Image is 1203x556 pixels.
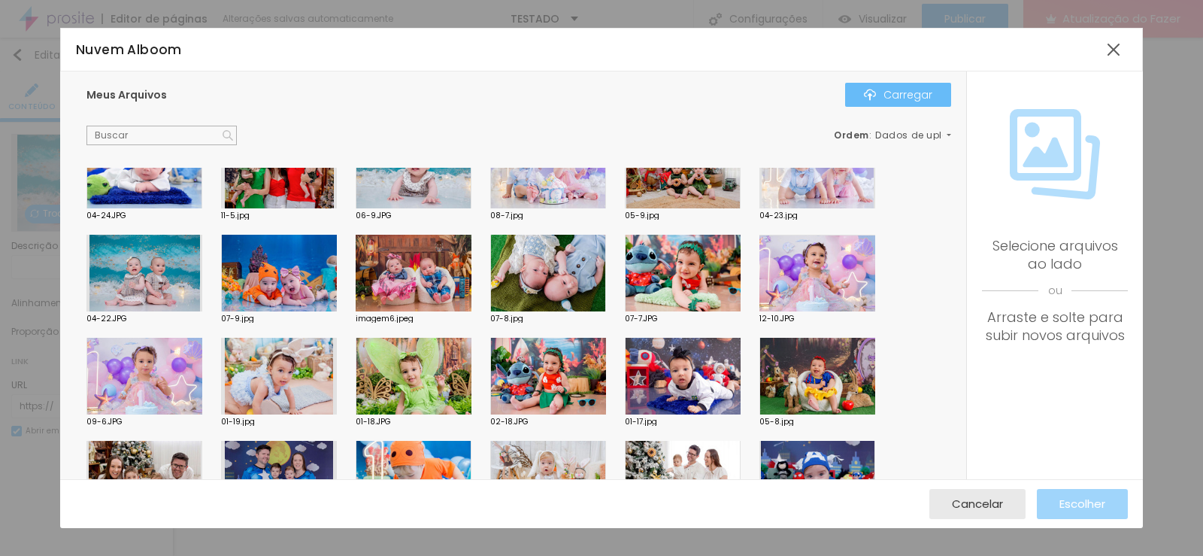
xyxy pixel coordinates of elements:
img: Ícone [864,89,876,101]
button: Cancelar [929,489,1026,519]
font: Dados de upload [875,129,962,141]
font: 05-9.jpg [625,210,659,221]
button: Escolher [1037,489,1128,519]
font: 07-9.jpg [221,313,254,324]
input: Buscar [86,126,237,145]
img: Ícone [1010,109,1100,199]
font: : [869,129,872,141]
font: Cancelar [952,496,1003,512]
font: 07-7.JPG [625,313,658,324]
font: 06-9.JPG [356,210,392,221]
font: 01-18.JPG [356,416,391,427]
font: 09-6.JPG [86,416,123,427]
font: 05-8.jpg [759,416,794,427]
font: Selecione arquivos ao lado [992,236,1118,273]
font: Meus Arquivos [86,87,167,102]
font: 08-7.jpg [490,210,523,221]
font: 01-17.jpg [625,416,657,427]
font: 04-22.JPG [86,313,127,324]
font: Carregar [883,87,932,102]
font: imagem6.jpeg [356,313,414,324]
font: Escolher [1059,496,1105,512]
font: 04-23.jpg [759,210,798,221]
font: 02-18.JPG [490,416,529,427]
font: 01-19.jpg [221,416,255,427]
font: 04-24.JPG [86,210,126,221]
font: 12-10.JPG [759,313,795,324]
font: 07-8.jpg [490,313,523,324]
font: ou [1048,283,1062,298]
font: Ordem [834,129,869,141]
font: Nuvem Alboom [76,41,182,59]
font: Arraste e solte para subir novos arquivos [986,308,1125,345]
img: Ícone [223,130,233,141]
font: 11-5.jpg [221,210,250,221]
button: ÍconeCarregar [845,83,951,107]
